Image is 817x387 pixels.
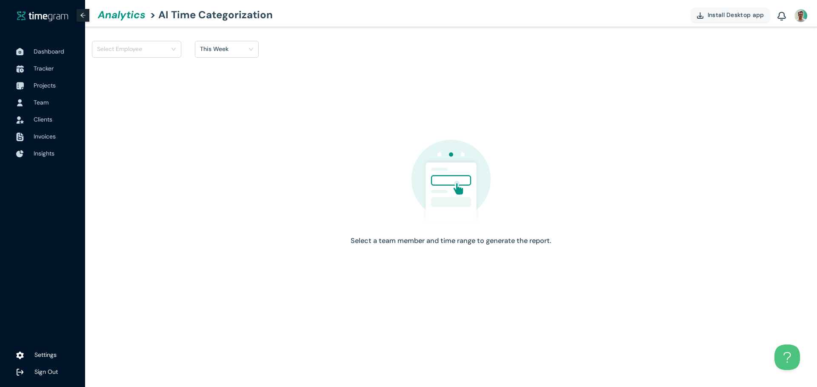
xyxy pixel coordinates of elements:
[34,82,56,89] span: Projects
[794,9,807,22] img: UserIcon
[34,150,54,157] span: Insights
[34,116,52,123] span: Clients
[34,133,56,140] span: Invoices
[34,351,57,359] span: Settings
[774,345,800,370] iframe: Toggle Customer Support
[16,99,24,107] img: UserIcon
[16,150,24,158] img: InsightsIcon
[351,235,551,246] h1: Select a team member and time range to generate the report.
[777,12,786,21] img: BellIcon
[17,11,68,21] img: timegram
[34,368,58,376] span: Sign Out
[16,65,24,73] img: TimeTrackerIcon
[94,2,146,28] a: Analytics
[16,116,24,124] img: InvoiceIcon
[697,12,703,19] img: DownloadApp
[16,133,24,141] img: InvoiceIcon
[16,48,24,56] img: DashboardIcon
[691,8,770,23] button: Install Desktop app
[80,12,86,18] span: arrow-left
[34,99,49,106] span: Team
[17,11,68,22] a: timegram
[150,2,273,28] h1: > AI Time Categorization
[16,82,24,90] img: ProjectIcon
[200,42,229,55] h1: This Week
[34,48,64,55] span: Dashboard
[408,140,494,225] img: timebreakdownEmpty.8c716ccfee933a301cd3df81f41ba338.svg
[708,10,764,20] span: Install Desktop app
[16,368,24,376] img: logOut.ca60ddd252d7bab9102ea2608abe0238.svg
[16,351,24,360] img: settings.78e04af822cf15d41b38c81147b09f22.svg
[34,65,54,72] span: Tracker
